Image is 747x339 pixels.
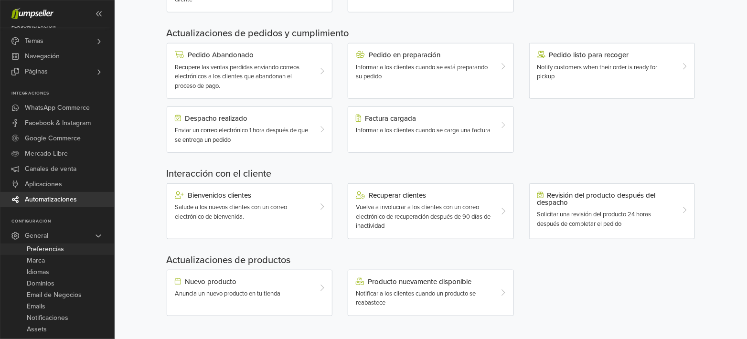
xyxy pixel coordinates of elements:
[27,266,49,278] span: Idiomas
[175,127,308,144] span: Enviar un correo electrónico 1 hora después de que se entrega un pedido
[356,290,476,307] span: Notificar a los clientes cuando un producto se reabastece
[356,203,491,230] span: Vuelva a involucrar a los clientes con un correo electrónico de recuperación después de 90 días d...
[25,161,76,177] span: Canales de venta
[175,51,311,59] div: Pedido Abandonado
[25,116,91,131] span: Facebook & Instagram
[356,127,491,134] span: Informar a los clientes cuando se carga una factura
[25,33,43,49] span: Temas
[537,64,658,81] span: Notify customers when their order is ready for pickup
[175,278,311,286] div: Nuevo producto
[166,254,695,266] h5: Actualizaciones de productos
[537,211,651,228] span: Solicitar una revisión del producto 24 horas después de completar el pedido
[25,192,77,207] span: Automatizaciones
[25,49,60,64] span: Navegación
[11,219,114,224] p: Configuración
[356,115,492,122] div: Factura cargada
[27,312,68,324] span: Notificaciones
[356,278,492,286] div: Producto nuevamente disponible
[11,91,114,96] p: Integraciones
[25,100,90,116] span: WhatsApp Commerce
[537,191,673,206] div: Revisión del producto después del despacho
[537,51,673,59] div: Pedido listo para recoger
[175,64,299,90] span: Recupere las ventas perdidas enviando correos electrónicos a los clientes que abandonan el proces...
[166,28,695,39] h5: Actualizaciones de pedidos y cumplimiento
[25,177,62,192] span: Aplicaciones
[175,115,311,122] div: Despacho realizado
[27,324,47,335] span: Assets
[11,24,114,30] p: Personalización
[27,255,45,266] span: Marca
[25,64,48,79] span: Páginas
[166,168,695,180] h5: Interacción con el cliente
[25,228,48,244] span: General
[175,290,280,297] span: Anuncia un nuevo producto en tu tienda
[175,203,287,221] span: Salude a los nuevos clientes con un correo electrónico de bienvenida.
[25,131,81,146] span: Google Commerce
[356,51,492,59] div: Pedido en preparación
[27,289,82,301] span: Email de Negocios
[27,301,45,312] span: Emails
[27,278,54,289] span: Dominios
[356,64,488,81] span: Informar a los clientes cuando se está preparando su pedido
[175,191,311,199] div: Bienvenidos clientes
[356,191,492,199] div: Recuperar clientes
[27,244,64,255] span: Preferencias
[25,146,68,161] span: Mercado Libre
